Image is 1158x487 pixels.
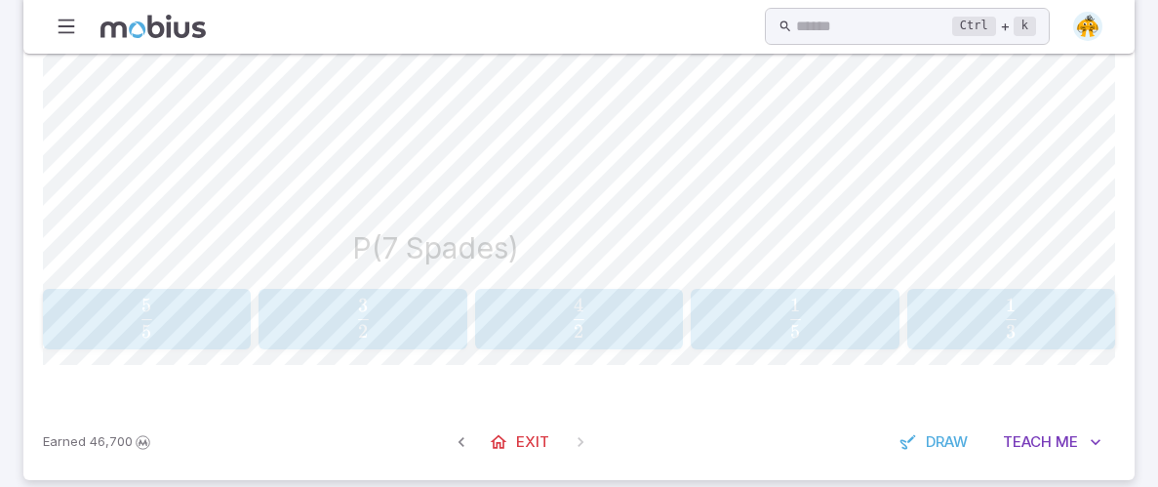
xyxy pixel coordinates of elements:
[152,299,154,325] span: ​
[1014,17,1036,36] kbd: k
[368,299,370,325] span: ​
[952,15,1036,38] div: +
[90,432,133,452] span: 46,700
[358,293,369,316] span: 3
[952,17,996,36] kbd: Ctrl
[1006,293,1017,316] span: 1
[563,425,598,460] span: On Latest Question
[444,425,479,460] span: Previous Question
[790,293,801,316] span: 1
[889,424,981,461] button: Draw
[574,293,584,316] span: 4
[351,230,518,265] text: P(7 Spades)
[926,431,968,453] span: Draw
[989,424,1115,461] button: TeachMe
[800,299,802,325] span: ​
[1073,12,1102,41] img: semi-circle.svg
[1003,431,1052,453] span: Teach
[1017,299,1018,325] span: ​
[43,432,86,452] span: Earned
[584,299,586,325] span: ​
[43,432,153,452] p: Earn Mobius dollars to buy game boosters
[479,424,563,461] a: Exit
[1056,431,1078,453] span: Me
[516,431,549,453] span: Exit
[141,293,152,316] span: 5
